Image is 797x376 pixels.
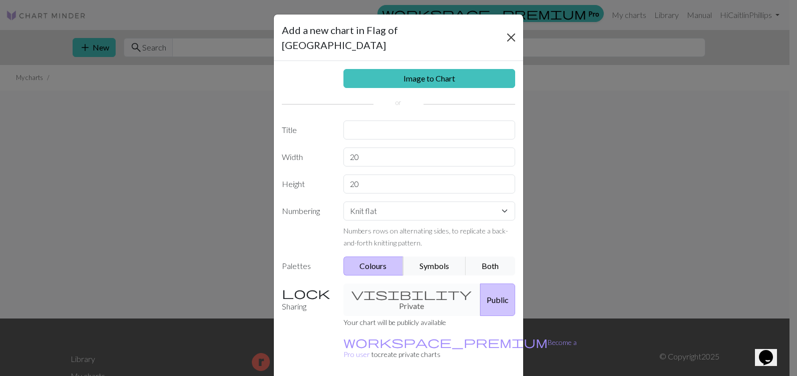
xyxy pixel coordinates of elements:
[343,338,577,358] small: to create private charts
[282,22,503,52] h5: Add a new chart in Flag of [GEOGRAPHIC_DATA]
[276,256,337,275] label: Palettes
[276,283,337,316] label: Sharing
[276,147,337,166] label: Width
[480,283,515,316] button: Public
[343,318,446,326] small: Your chart will be publicly available
[466,256,516,275] button: Both
[343,338,577,358] a: Become a Pro user
[343,335,548,349] span: workspace_premium
[343,256,404,275] button: Colours
[343,69,516,88] a: Image to Chart
[403,256,466,275] button: Symbols
[276,120,337,139] label: Title
[755,336,787,366] iframe: chat widget
[276,201,337,248] label: Numbering
[343,226,508,247] small: Numbers rows on alternating sides, to replicate a back-and-forth knitting pattern.
[276,174,337,193] label: Height
[503,29,519,45] button: Close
